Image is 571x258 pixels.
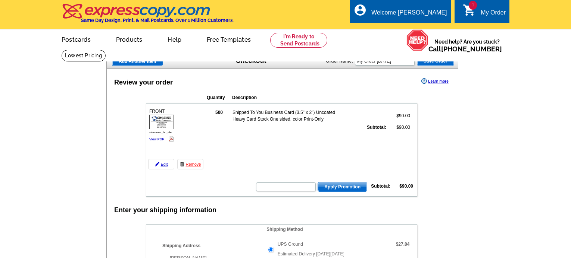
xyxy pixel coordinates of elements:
a: View PDF [149,137,164,141]
span: Apply Promotion [318,182,367,191]
th: Description [232,94,368,101]
a: Learn more [421,78,448,84]
img: help [406,29,428,51]
a: [PHONE_NUMBER] [441,45,502,53]
span: Call [428,45,502,53]
div: My Order [481,9,506,20]
a: Remove [177,159,203,169]
span: Estimated Delivery [DATE][DATE] [278,251,344,257]
a: Postcards [50,30,103,48]
label: UPS Ground [278,241,303,248]
span: 1 [469,1,477,10]
td: Shipped To You Business Card (3.5" x 2") Uncoated Heavy Card Stock One sided, color Print-Only [232,109,340,123]
strong: $90.00 [399,184,413,189]
h4: Shipping Address [162,243,269,248]
button: Apply Promotion [318,182,367,192]
span: Add Another Item [112,57,162,66]
iframe: LiveChat chat widget [422,85,571,258]
i: account_circle [353,3,367,17]
td: $90.00 [387,124,411,131]
img: pencil-icon.gif [155,162,159,166]
a: Products [104,30,155,48]
div: Welcome [PERSON_NAME] [371,9,447,20]
div: FRONT [148,107,175,143]
strong: $27.84 [396,242,410,247]
a: Same Day Design, Print, & Mail Postcards. Over 1 Million Customers. [62,9,234,23]
a: 1 shopping_cart My Order [463,8,506,17]
th: Quantity [206,94,231,101]
img: small-thumb.jpg [149,115,174,129]
strong: 500 [215,110,223,115]
h4: Same Day Design, Print, & Mail Postcards. Over 1 Million Customers. [81,17,234,23]
a: Add Another Item [112,57,163,66]
a: Free Templates [195,30,263,48]
strong: Subtotal: [371,184,390,189]
div: Review your order [114,77,173,87]
img: trashcan-icon.gif [180,162,184,166]
div: Enter your shipping information [114,205,216,215]
a: Help [156,30,193,48]
strong: Subtotal: [367,125,386,130]
img: pdf_logo.png [168,136,174,141]
a: Edit [148,159,174,169]
td: $90.00 [387,109,411,123]
i: shopping_cart [463,3,476,17]
span: Need help? Are you stuck? [428,38,506,53]
legend: Shipping Method [266,226,303,233]
span: simmons_bc_ale... [149,131,174,134]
